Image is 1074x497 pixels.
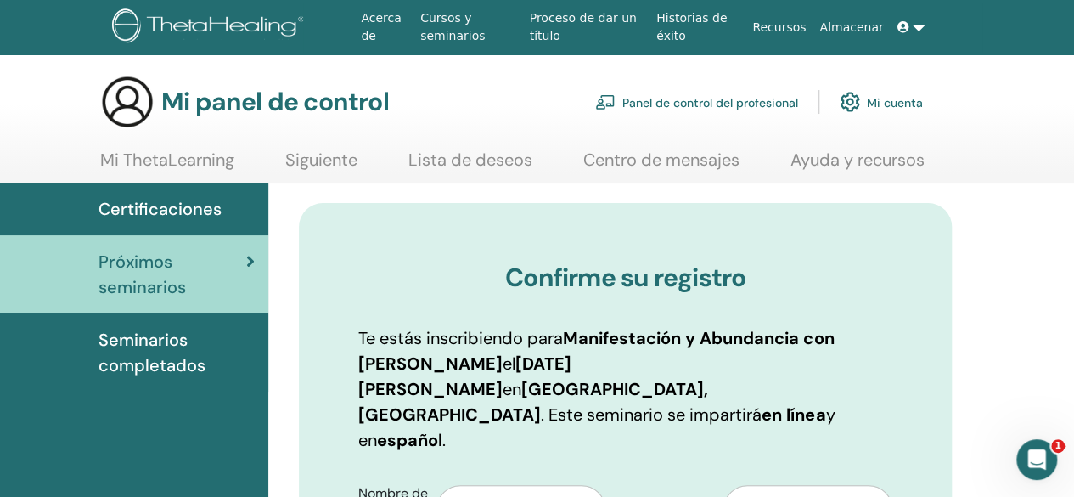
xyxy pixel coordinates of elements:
[1054,440,1061,451] font: 1
[503,353,515,375] font: el
[530,11,637,42] font: Proceso de dar un título
[790,149,925,171] font: Ayuda y recursos
[161,85,389,118] font: Mi panel de control
[1016,439,1057,480] iframe: Chat en vivo de Intercom
[408,149,532,171] font: Lista de deseos
[595,94,616,110] img: chalkboard-teacher.svg
[752,20,806,34] font: Recursos
[98,329,205,376] font: Seminarios completados
[358,327,834,375] font: Manifestación y Abundancia con [PERSON_NAME]
[541,404,762,426] font: . Este seminario se impartirá
[762,404,825,426] font: en línea
[354,3,413,52] a: Acerca de
[98,198,222,220] font: Certificaciones
[583,149,739,171] font: Centro de mensajes
[813,12,890,43] a: Almacenar
[583,150,739,183] a: Centro de mensajes
[413,3,523,52] a: Cursos y seminarios
[377,429,442,451] font: español
[285,149,357,171] font: Siguiente
[840,88,860,116] img: cog.svg
[361,11,401,42] font: Acerca de
[358,378,708,426] font: [GEOGRAPHIC_DATA], [GEOGRAPHIC_DATA]
[503,378,521,400] font: en
[649,3,745,52] a: Historias de éxito
[112,8,310,47] img: logo.png
[100,150,234,183] a: Mi ThetaLearning
[420,11,485,42] font: Cursos y seminarios
[523,3,650,52] a: Proceso de dar un título
[100,75,155,129] img: generic-user-icon.jpg
[408,150,532,183] a: Lista de deseos
[867,95,923,110] font: Mi cuenta
[358,327,563,349] font: Te estás inscribiendo para
[285,150,357,183] a: Siguiente
[98,251,186,298] font: Próximos seminarios
[622,95,798,110] font: Panel de control del profesional
[595,83,798,121] a: Panel de control del profesional
[442,429,446,451] font: .
[745,12,813,43] a: Recursos
[656,11,727,42] font: Historias de éxito
[505,261,745,294] font: Confirme su registro
[790,150,925,183] a: Ayuda y recursos
[100,149,234,171] font: Mi ThetaLearning
[840,83,923,121] a: Mi cuenta
[819,20,883,34] font: Almacenar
